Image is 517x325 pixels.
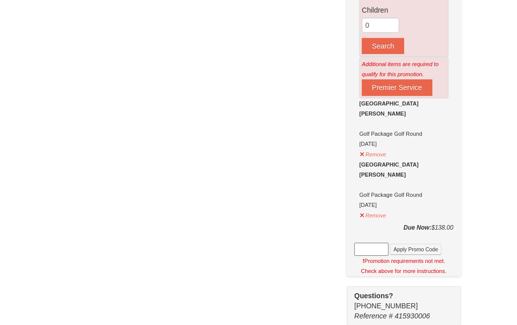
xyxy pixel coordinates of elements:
span: 415930006 [395,312,430,320]
button: Remove [359,208,386,221]
label: Children [362,5,446,15]
div: [GEOGRAPHIC_DATA][PERSON_NAME] [359,159,448,180]
div: Golf Package Golf Round [DATE] [359,159,448,210]
button: Apply Promo Code [390,244,441,255]
strong: Questions? [354,292,393,300]
em: Additional items are required to qualify for this promotion. [362,61,438,77]
span: Reference # [354,312,393,320]
button: Remove [359,147,386,159]
div: $138.00 [354,223,454,243]
button: Premier Service [362,79,432,95]
strong: ! [362,258,364,264]
div: [GEOGRAPHIC_DATA][PERSON_NAME] [359,98,448,119]
div: Golf Package Golf Round [DATE] [359,98,448,149]
div: Promotion requirements not met. Check above for more instructions. [354,256,454,276]
strong: Due Now: [404,224,431,231]
span: [PHONE_NUMBER] [354,291,443,310]
button: Search [362,38,404,54]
